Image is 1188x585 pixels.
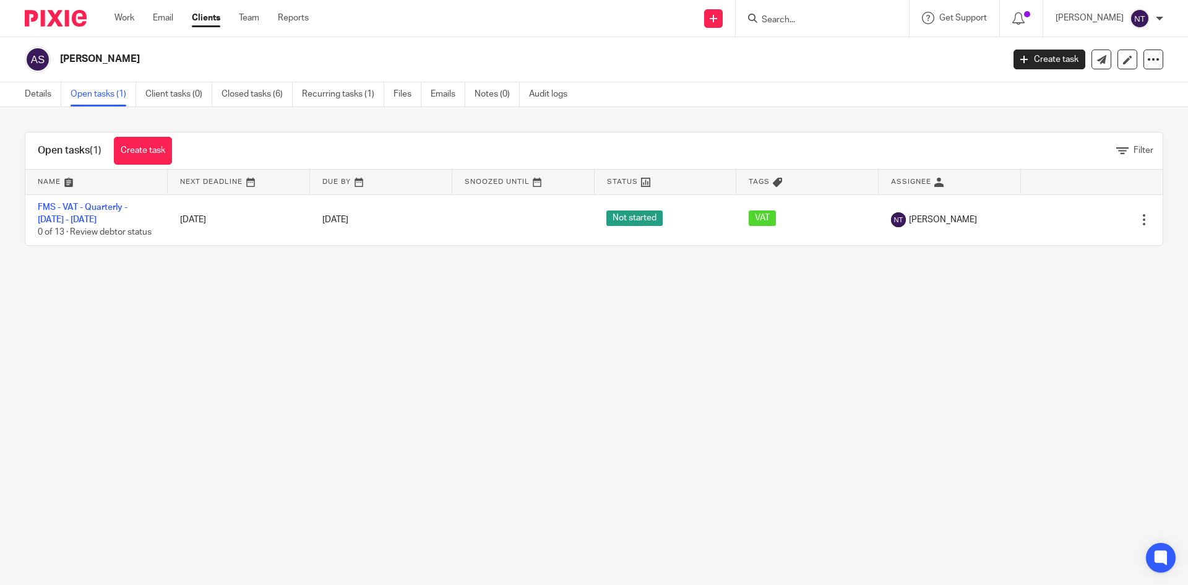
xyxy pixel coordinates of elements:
[25,82,61,106] a: Details
[302,82,384,106] a: Recurring tasks (1)
[1130,9,1150,28] img: svg%3E
[606,210,663,226] span: Not started
[939,14,987,22] span: Get Support
[607,178,638,185] span: Status
[1134,146,1153,155] span: Filter
[25,10,87,27] img: Pixie
[1014,50,1085,69] a: Create task
[60,53,808,66] h2: [PERSON_NAME]
[222,82,293,106] a: Closed tasks (6)
[71,82,136,106] a: Open tasks (1)
[38,144,101,157] h1: Open tasks
[394,82,421,106] a: Files
[322,215,348,224] span: [DATE]
[239,12,259,24] a: Team
[168,194,310,245] td: [DATE]
[749,210,776,226] span: VAT
[475,82,520,106] a: Notes (0)
[90,145,101,155] span: (1)
[114,12,134,24] a: Work
[431,82,465,106] a: Emails
[278,12,309,24] a: Reports
[465,178,530,185] span: Snoozed Until
[25,46,51,72] img: svg%3E
[749,178,770,185] span: Tags
[192,12,220,24] a: Clients
[38,203,127,224] a: FMS - VAT - Quarterly - [DATE] - [DATE]
[891,212,906,227] img: svg%3E
[145,82,212,106] a: Client tasks (0)
[1056,12,1124,24] p: [PERSON_NAME]
[529,82,577,106] a: Audit logs
[114,137,172,165] a: Create task
[153,12,173,24] a: Email
[38,228,152,236] span: 0 of 13 · Review debtor status
[909,214,977,226] span: [PERSON_NAME]
[760,15,872,26] input: Search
